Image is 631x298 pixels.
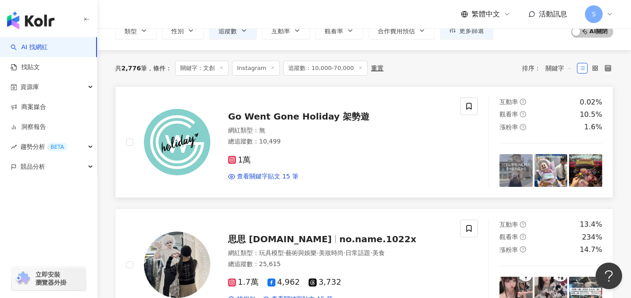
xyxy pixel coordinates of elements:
[378,27,415,35] span: 合作費用預估
[267,278,300,287] span: 4,962
[232,61,280,76] span: Instagram
[596,263,622,289] iframe: Help Scout Beacon - Open
[499,246,518,253] span: 漲粉率
[124,27,137,35] span: 類型
[175,61,228,76] span: 關鍵字：文創
[11,43,48,52] a: searchAI 找網紅
[580,220,602,229] div: 13.4%
[345,249,370,256] span: 日常話題
[520,99,526,105] span: question-circle
[218,27,237,35] span: 追蹤數
[20,157,45,177] span: 競品分析
[228,172,298,181] a: 查看關鍵字貼文 15 筆
[440,22,493,39] button: 更多篩選
[11,144,17,150] span: rise
[522,61,577,75] div: 排序：
[144,232,210,298] img: KOL Avatar
[121,65,141,72] span: 2,776
[35,271,66,286] span: 立即安裝 瀏覽器外掛
[14,271,31,286] img: chrome extension
[520,234,526,240] span: question-circle
[370,249,372,256] span: ·
[144,109,210,175] img: KOL Avatar
[499,111,518,118] span: 觀看率
[115,65,147,72] div: 共 筆
[284,249,286,256] span: ·
[499,124,518,131] span: 漲粉率
[12,267,86,290] a: chrome extension立即安裝 瀏覽器外掛
[237,172,298,181] span: 查看關鍵字貼文 15 筆
[228,137,449,146] div: 總追蹤數 ： 10,499
[317,249,318,256] span: ·
[371,65,383,72] div: 重置
[11,63,40,72] a: 找貼文
[534,154,568,187] img: post-image
[20,77,39,97] span: 資源庫
[315,22,363,39] button: 觀看率
[582,232,602,242] div: 234%
[472,9,500,19] span: 繁體中文
[115,22,157,39] button: 類型
[569,154,602,187] img: post-image
[546,61,572,75] span: 關鍵字
[115,86,613,198] a: KOL AvatarGo Went Gone Holiday 架勢遊網紅類型：無總追蹤數：10,4991萬查看關鍵字貼文 15 筆互動率question-circle0.02%觀看率questi...
[499,221,518,228] span: 互動率
[520,221,526,228] span: question-circle
[11,123,46,132] a: 洞察報告
[592,9,596,19] span: S
[520,124,526,130] span: question-circle
[47,143,67,151] div: BETA
[209,22,257,39] button: 追蹤數
[344,249,345,256] span: ·
[283,61,368,76] span: 追蹤數：10,000-70,000
[271,27,290,35] span: 互動率
[228,155,251,165] span: 1萬
[584,122,602,132] div: 1.6%
[286,249,317,256] span: 藝術與娛樂
[520,246,526,252] span: question-circle
[580,245,602,255] div: 14.7%
[228,111,369,122] span: Go Went Gone Holiday 架勢遊
[147,65,172,72] span: 條件 ：
[499,98,518,105] span: 互動率
[580,97,602,107] div: 0.02%
[228,260,449,269] div: 總追蹤數 ： 25,615
[539,10,567,18] span: 活動訊息
[368,22,435,39] button: 合作費用預估
[11,103,46,112] a: 商案媒合
[459,27,484,34] span: 更多篩選
[228,249,449,258] div: 網紅類型 ：
[228,278,259,287] span: 1.7萬
[259,249,284,256] span: 玩具模型
[162,22,204,39] button: 性別
[319,249,344,256] span: 美妝時尚
[309,278,341,287] span: 3,732
[262,22,310,39] button: 互動率
[580,110,602,120] div: 10.5%
[520,111,526,117] span: question-circle
[7,12,54,29] img: logo
[20,137,67,157] span: 趨勢分析
[499,154,533,187] img: post-image
[372,249,385,256] span: 美食
[228,234,332,244] span: 思思 [DOMAIN_NAME]
[339,234,416,244] span: no.name.1022x
[228,126,449,135] div: 網紅類型 ： 無
[499,233,518,240] span: 觀看率
[171,27,184,35] span: 性別
[325,27,343,35] span: 觀看率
